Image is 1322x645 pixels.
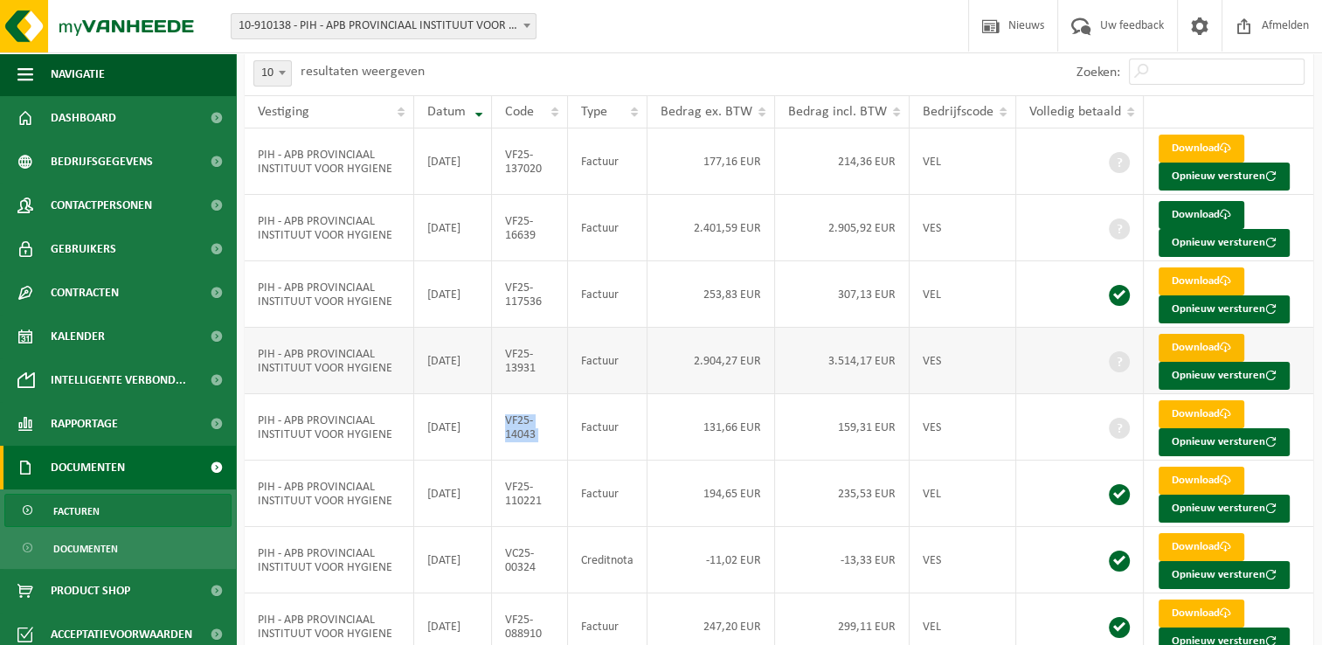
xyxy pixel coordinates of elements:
[1159,561,1290,589] button: Opnieuw versturen
[910,128,1016,195] td: VEL
[775,261,910,328] td: 307,13 EUR
[492,461,568,527] td: VF25-110221
[51,52,105,96] span: Navigatie
[775,394,910,461] td: 159,31 EUR
[492,328,568,394] td: VF25-13931
[232,14,536,38] span: 10-910138 - PIH - APB PROVINCIAAL INSTITUUT VOOR HYGIENE - ANTWERPEN
[910,328,1016,394] td: VES
[910,261,1016,328] td: VEL
[254,61,291,86] span: 10
[923,105,993,119] span: Bedrijfscode
[647,394,775,461] td: 131,66 EUR
[245,394,414,461] td: PIH - APB PROVINCIAAL INSTITUUT VOOR HYGIENE
[51,446,125,489] span: Documenten
[492,195,568,261] td: VF25-16639
[53,495,100,528] span: Facturen
[492,394,568,461] td: VF25-14043
[245,195,414,261] td: PIH - APB PROVINCIAAL INSTITUUT VOOR HYGIENE
[1159,267,1244,295] a: Download
[1029,105,1121,119] span: Volledig betaald
[661,105,752,119] span: Bedrag ex. BTW
[258,105,309,119] span: Vestiging
[492,128,568,195] td: VF25-137020
[568,195,647,261] td: Factuur
[647,461,775,527] td: 194,65 EUR
[253,60,292,87] span: 10
[245,328,414,394] td: PIH - APB PROVINCIAAL INSTITUUT VOOR HYGIENE
[568,461,647,527] td: Factuur
[910,394,1016,461] td: VES
[1159,428,1290,456] button: Opnieuw versturen
[1159,467,1244,495] a: Download
[492,527,568,593] td: VC25-00324
[414,328,492,394] td: [DATE]
[910,527,1016,593] td: VES
[492,261,568,328] td: VF25-117536
[1159,400,1244,428] a: Download
[51,96,116,140] span: Dashboard
[568,261,647,328] td: Factuur
[1159,533,1244,561] a: Download
[788,105,887,119] span: Bedrag incl. BTW
[51,315,105,358] span: Kalender
[1076,66,1120,80] label: Zoeken:
[301,65,425,79] label: resultaten weergeven
[1159,334,1244,362] a: Download
[647,527,775,593] td: -11,02 EUR
[775,128,910,195] td: 214,36 EUR
[51,227,116,271] span: Gebruikers
[51,184,152,227] span: Contactpersonen
[245,527,414,593] td: PIH - APB PROVINCIAAL INSTITUUT VOOR HYGIENE
[1159,229,1290,257] button: Opnieuw versturen
[51,358,186,402] span: Intelligente verbond...
[1159,495,1290,523] button: Opnieuw versturen
[53,532,118,565] span: Documenten
[51,271,119,315] span: Contracten
[910,195,1016,261] td: VES
[505,105,534,119] span: Code
[414,461,492,527] td: [DATE]
[4,531,232,565] a: Documenten
[51,402,118,446] span: Rapportage
[910,461,1016,527] td: VEL
[568,328,647,394] td: Factuur
[414,527,492,593] td: [DATE]
[414,394,492,461] td: [DATE]
[427,105,466,119] span: Datum
[231,13,536,39] span: 10-910138 - PIH - APB PROVINCIAAL INSTITUUT VOOR HYGIENE - ANTWERPEN
[647,128,775,195] td: 177,16 EUR
[414,195,492,261] td: [DATE]
[51,140,153,184] span: Bedrijfsgegevens
[245,461,414,527] td: PIH - APB PROVINCIAAL INSTITUUT VOOR HYGIENE
[245,261,414,328] td: PIH - APB PROVINCIAAL INSTITUUT VOOR HYGIENE
[775,195,910,261] td: 2.905,92 EUR
[647,328,775,394] td: 2.904,27 EUR
[1159,295,1290,323] button: Opnieuw versturen
[775,328,910,394] td: 3.514,17 EUR
[775,461,910,527] td: 235,53 EUR
[4,494,232,527] a: Facturen
[568,394,647,461] td: Factuur
[647,261,775,328] td: 253,83 EUR
[568,128,647,195] td: Factuur
[775,527,910,593] td: -13,33 EUR
[1159,600,1244,628] a: Download
[1159,163,1290,191] button: Opnieuw versturen
[414,261,492,328] td: [DATE]
[1159,201,1244,229] a: Download
[414,128,492,195] td: [DATE]
[245,128,414,195] td: PIH - APB PROVINCIAAL INSTITUUT VOOR HYGIENE
[647,195,775,261] td: 2.401,59 EUR
[1159,362,1290,390] button: Opnieuw versturen
[581,105,607,119] span: Type
[51,569,130,613] span: Product Shop
[568,527,647,593] td: Creditnota
[1159,135,1244,163] a: Download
